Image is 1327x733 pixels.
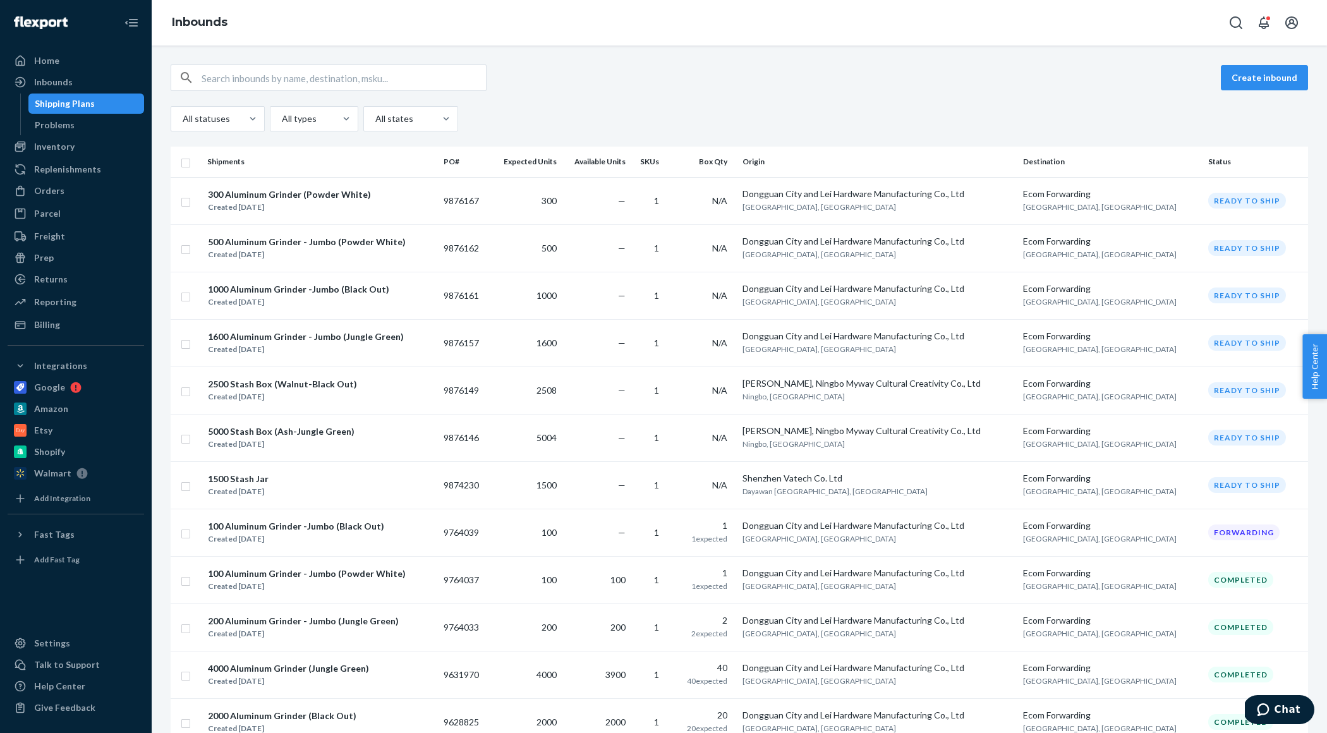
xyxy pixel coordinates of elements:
span: 1 [654,385,659,396]
th: SKUs [631,147,669,177]
a: Orders [8,181,144,201]
div: Parcel [34,207,61,220]
div: Created [DATE] [208,201,371,214]
span: — [618,385,626,396]
div: Help Center [34,680,85,693]
th: Expected Units [490,147,562,177]
span: 100 [542,527,557,538]
td: 9764037 [439,556,490,603]
div: Ecom Forwarding [1023,662,1198,674]
div: Created [DATE] [208,533,384,545]
div: Add Integration [34,493,90,504]
span: N/A [712,195,727,206]
td: 9876167 [439,177,490,224]
div: 40 [674,662,727,674]
span: 1 [654,337,659,348]
span: 1 [654,717,659,727]
input: All statuses [181,112,183,125]
span: [GEOGRAPHIC_DATA], [GEOGRAPHIC_DATA] [1023,202,1177,212]
div: Shipping Plans [35,97,95,110]
div: 200 Aluminum Grinder - Jumbo (Jungle Green) [208,615,399,627]
span: 1 [654,669,659,680]
button: Talk to Support [8,655,144,675]
div: Replenishments [34,163,101,176]
div: 5000 Stash Box (Ash-Jungle Green) [208,425,354,438]
div: Shopify [34,445,65,458]
a: Parcel [8,203,144,224]
button: Give Feedback [8,698,144,718]
span: — [618,290,626,301]
a: Inbounds [172,15,227,29]
div: Add Fast Tag [34,554,80,565]
span: 2000 [536,717,557,727]
span: 2508 [536,385,557,396]
span: 100 [610,574,626,585]
div: 4000 Aluminum Grinder (Jungle Green) [208,662,369,675]
button: Help Center [1302,334,1327,399]
th: Origin [737,147,1018,177]
span: [GEOGRAPHIC_DATA], [GEOGRAPHIC_DATA] [742,297,896,306]
span: N/A [712,243,727,253]
span: 1000 [536,290,557,301]
div: Orders [34,185,64,197]
div: Completed [1208,619,1273,635]
a: Freight [8,226,144,246]
span: 1 [654,290,659,301]
div: Etsy [34,424,52,437]
span: 100 [542,574,557,585]
td: 9874230 [439,461,490,509]
div: Inventory [34,140,75,153]
div: Home [34,54,59,67]
div: Ecom Forwarding [1023,188,1198,200]
div: Ready to ship [1208,335,1286,351]
span: 200 [610,622,626,633]
span: Ningbo, [GEOGRAPHIC_DATA] [742,392,845,401]
span: N/A [712,385,727,396]
span: [GEOGRAPHIC_DATA], [GEOGRAPHIC_DATA] [1023,487,1177,496]
td: 9876161 [439,272,490,319]
th: Box Qty [669,147,737,177]
span: — [618,480,626,490]
div: Prep [34,251,54,264]
div: 500 Aluminum Grinder - Jumbo (Powder White) [208,236,406,248]
div: 1 [674,567,727,579]
div: Ecom Forwarding [1023,282,1198,295]
div: 100 Aluminum Grinder - Jumbo (Powder White) [208,567,406,580]
span: [GEOGRAPHIC_DATA], [GEOGRAPHIC_DATA] [1023,392,1177,401]
span: — [618,195,626,206]
a: Returns [8,269,144,289]
span: [GEOGRAPHIC_DATA], [GEOGRAPHIC_DATA] [1023,676,1177,686]
span: 5004 [536,432,557,443]
div: Fast Tags [34,528,75,541]
td: 9876149 [439,366,490,414]
a: Home [8,51,144,71]
div: Ecom Forwarding [1023,235,1198,248]
a: Prep [8,248,144,268]
td: 9631970 [439,651,490,698]
span: 1 [654,243,659,253]
a: Inbounds [8,72,144,92]
button: Open notifications [1251,10,1276,35]
div: 1 [674,519,727,532]
a: Help Center [8,676,144,696]
div: Created [DATE] [208,580,406,593]
button: Open account menu [1279,10,1304,35]
span: 300 [542,195,557,206]
div: Ecom Forwarding [1023,377,1198,390]
a: Reporting [8,292,144,312]
span: Ningbo, [GEOGRAPHIC_DATA] [742,439,845,449]
span: N/A [712,337,727,348]
span: [GEOGRAPHIC_DATA], [GEOGRAPHIC_DATA] [1023,629,1177,638]
td: 9876146 [439,414,490,461]
span: [GEOGRAPHIC_DATA], [GEOGRAPHIC_DATA] [742,676,896,686]
button: Fast Tags [8,524,144,545]
th: Available Units [562,147,631,177]
div: Created [DATE] [208,627,399,640]
span: [GEOGRAPHIC_DATA], [GEOGRAPHIC_DATA] [742,581,896,591]
div: Dongguan City and Lei Hardware Manufacturing Co., Ltd [742,709,1013,722]
div: Ready to ship [1208,477,1286,493]
ol: breadcrumbs [162,4,238,41]
span: [GEOGRAPHIC_DATA], [GEOGRAPHIC_DATA] [742,202,896,212]
div: Ecom Forwarding [1023,614,1198,627]
div: Ecom Forwarding [1023,567,1198,579]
